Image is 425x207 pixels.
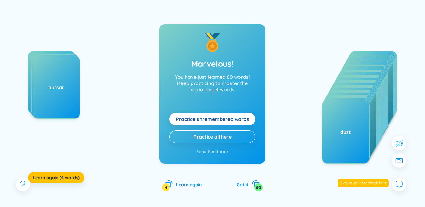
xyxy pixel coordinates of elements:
span: question [19,180,27,188]
button: question [16,177,30,191]
span: Practice all here [193,133,231,140]
button: Learn again (4 words) [28,172,84,183]
span: rotate-right [252,179,260,187]
span: Practice unremembered words [176,116,249,123]
div: 4 [162,183,170,191]
div: bursar [33,84,80,91]
h2: Marvelous! [191,58,233,70]
span: Got it [237,182,249,187]
div: 60 [254,183,263,191]
button: Send Feedback [196,148,229,155]
p: You have just learned 60 words! [169,74,255,98]
button: Practice all here [169,130,255,143]
span: Learn again (4 words) [33,175,80,181]
div: metaphysical [30,81,77,88]
span: rotate-left [165,179,173,187]
div: dust [322,129,369,135]
img: Good job! [203,33,222,52]
div: [MEDICAL_DATA] [28,79,75,86]
button: Practice unremembered words [169,113,255,125]
span: Learn again [176,182,202,187]
div: mistaken [32,82,78,89]
p: Keep practicing to master the remaining 4 words [169,80,255,93]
